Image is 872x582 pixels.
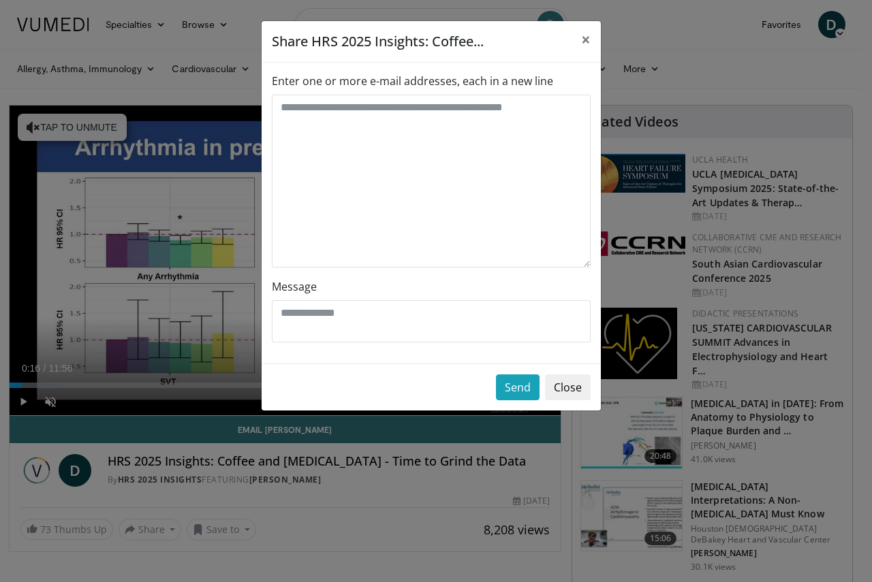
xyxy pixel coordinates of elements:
[581,28,591,50] span: ×
[496,374,540,400] button: Send
[272,278,317,295] label: Message
[272,73,553,89] label: Enter one or more e-mail addresses, each in a new line
[545,374,591,400] button: Close
[272,31,484,52] h5: Share HRS 2025 Insights: Coffee...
